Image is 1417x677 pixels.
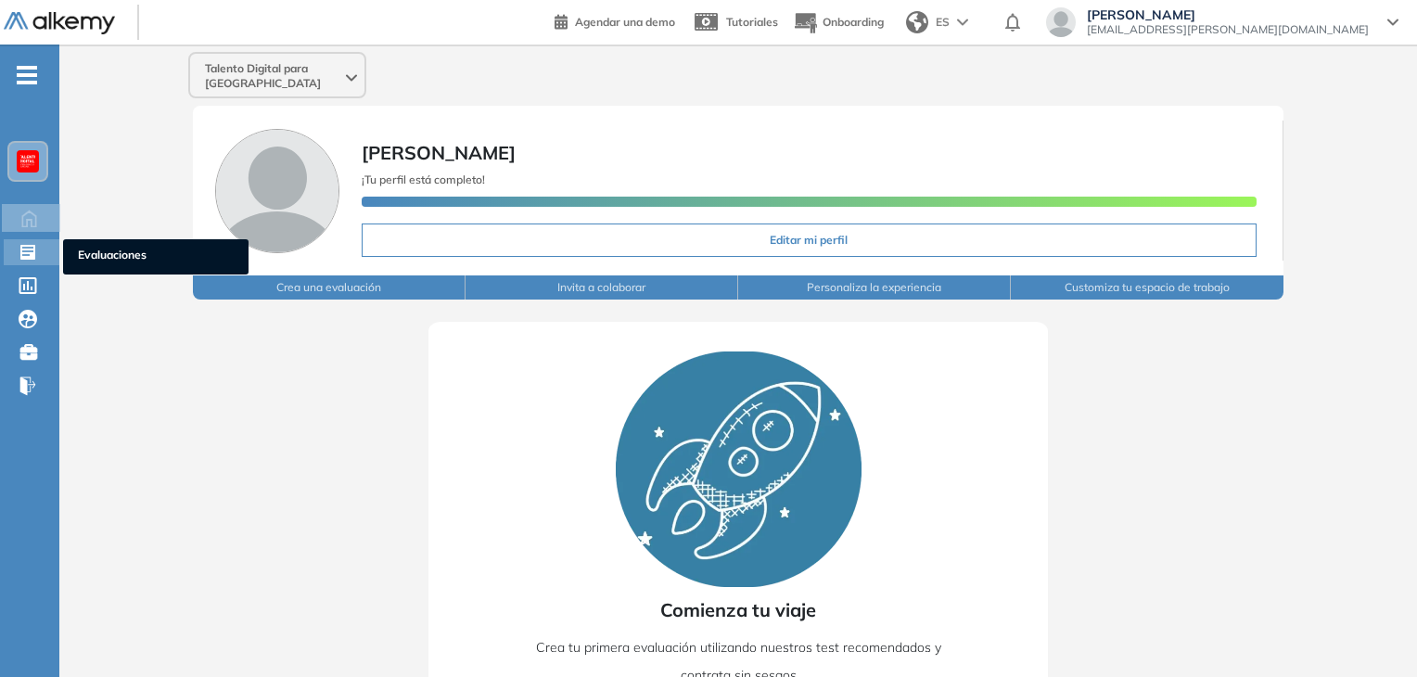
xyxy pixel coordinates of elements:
span: Agendar una demo [575,15,675,29]
span: [PERSON_NAME] [362,141,516,164]
span: Evaluaciones [78,247,234,267]
span: Talento Digital para [GEOGRAPHIC_DATA] [205,61,342,91]
img: Foto de perfil [215,129,339,253]
img: Rocket [616,351,862,587]
img: world [906,11,928,33]
span: Onboarding [823,15,884,29]
span: ES [936,14,950,31]
span: [PERSON_NAME] [1087,7,1369,22]
a: Agendar una demo [555,9,675,32]
button: Editar mi perfil [362,224,1257,257]
button: Crea una evaluación [193,275,466,300]
span: Tutoriales [726,15,778,29]
img: arrow [957,19,968,26]
span: ¡Tu perfil está completo! [362,172,485,186]
img: https://assets.alkemy.org/workspaces/620/d203e0be-08f6-444b-9eae-a92d815a506f.png [20,154,35,169]
i: - [17,73,37,77]
button: Customiza tu espacio de trabajo [1011,275,1283,300]
img: Logo [4,12,115,35]
span: [EMAIL_ADDRESS][PERSON_NAME][DOMAIN_NAME] [1087,22,1369,37]
button: Onboarding [793,3,884,43]
span: Comienza tu viaje [660,596,816,624]
iframe: Chat Widget [1084,463,1417,677]
div: Widget de chat [1084,463,1417,677]
button: Invita a colaborar [466,275,738,300]
button: Personaliza la experiencia [738,275,1011,300]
